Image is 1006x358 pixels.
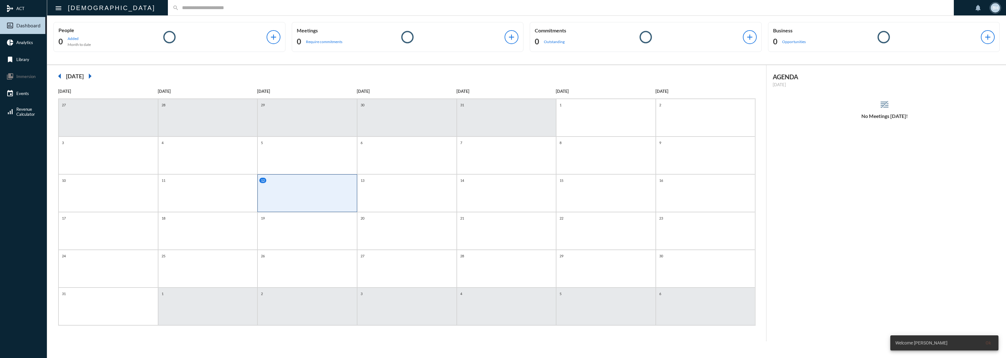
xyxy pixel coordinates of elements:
[16,107,35,117] span: Revenue Calculator
[558,291,563,296] p: 5
[459,102,466,108] p: 31
[974,4,982,12] mat-icon: notifications
[160,178,167,183] p: 11
[16,91,29,96] span: Events
[359,102,366,108] p: 30
[6,22,14,29] mat-icon: insert_chart_outlined
[773,82,997,87] p: [DATE]
[16,74,36,79] span: Immersion
[52,2,65,14] button: Toggle sidenav
[359,291,364,296] p: 3
[60,291,67,296] p: 31
[658,178,665,183] p: 16
[259,140,264,145] p: 5
[357,89,456,94] p: [DATE]
[658,102,663,108] p: 2
[456,89,556,94] p: [DATE]
[558,140,563,145] p: 8
[359,140,364,145] p: 6
[459,178,466,183] p: 14
[84,70,96,82] mat-icon: arrow_right
[556,89,655,94] p: [DATE]
[60,253,67,259] p: 24
[459,291,464,296] p: 4
[6,108,14,115] mat-icon: signal_cellular_alt
[259,215,266,221] p: 19
[658,140,663,145] p: 9
[60,215,67,221] p: 17
[6,5,14,12] mat-icon: mediation
[60,102,67,108] p: 27
[558,253,565,259] p: 29
[53,70,66,82] mat-icon: arrow_left
[259,291,264,296] p: 2
[16,57,29,62] span: Library
[655,89,755,94] p: [DATE]
[68,3,155,13] h2: [DEMOGRAPHIC_DATA]
[658,253,665,259] p: 30
[359,215,366,221] p: 20
[558,215,565,221] p: 22
[259,178,266,183] p: 12
[6,73,14,80] mat-icon: collections_bookmark
[459,140,464,145] p: 7
[16,40,33,45] span: Analytics
[66,73,84,80] h2: [DATE]
[58,89,158,94] p: [DATE]
[160,215,167,221] p: 18
[160,253,167,259] p: 25
[658,291,663,296] p: 6
[6,90,14,97] mat-icon: event
[895,340,948,346] span: Welcome [PERSON_NAME]
[658,215,665,221] p: 23
[359,178,366,183] p: 13
[6,56,14,63] mat-icon: bookmark
[991,3,1000,13] div: BH
[558,102,563,108] p: 1
[173,5,179,11] mat-icon: search
[55,4,62,12] mat-icon: Side nav toggle icon
[986,340,991,345] span: Ok
[773,73,997,81] h2: AGENDA
[160,140,165,145] p: 4
[6,39,14,46] mat-icon: pie_chart
[60,140,65,145] p: 3
[257,89,357,94] p: [DATE]
[558,178,565,183] p: 15
[259,102,266,108] p: 29
[259,253,266,259] p: 26
[16,6,25,11] span: ACT
[16,23,41,28] span: Dashboard
[160,102,167,108] p: 28
[459,253,466,259] p: 28
[766,113,1003,119] h5: No Meetings [DATE]!
[60,178,67,183] p: 10
[160,291,165,296] p: 1
[459,215,466,221] p: 21
[359,253,366,259] p: 27
[879,99,890,110] mat-icon: reorder
[158,89,257,94] p: [DATE]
